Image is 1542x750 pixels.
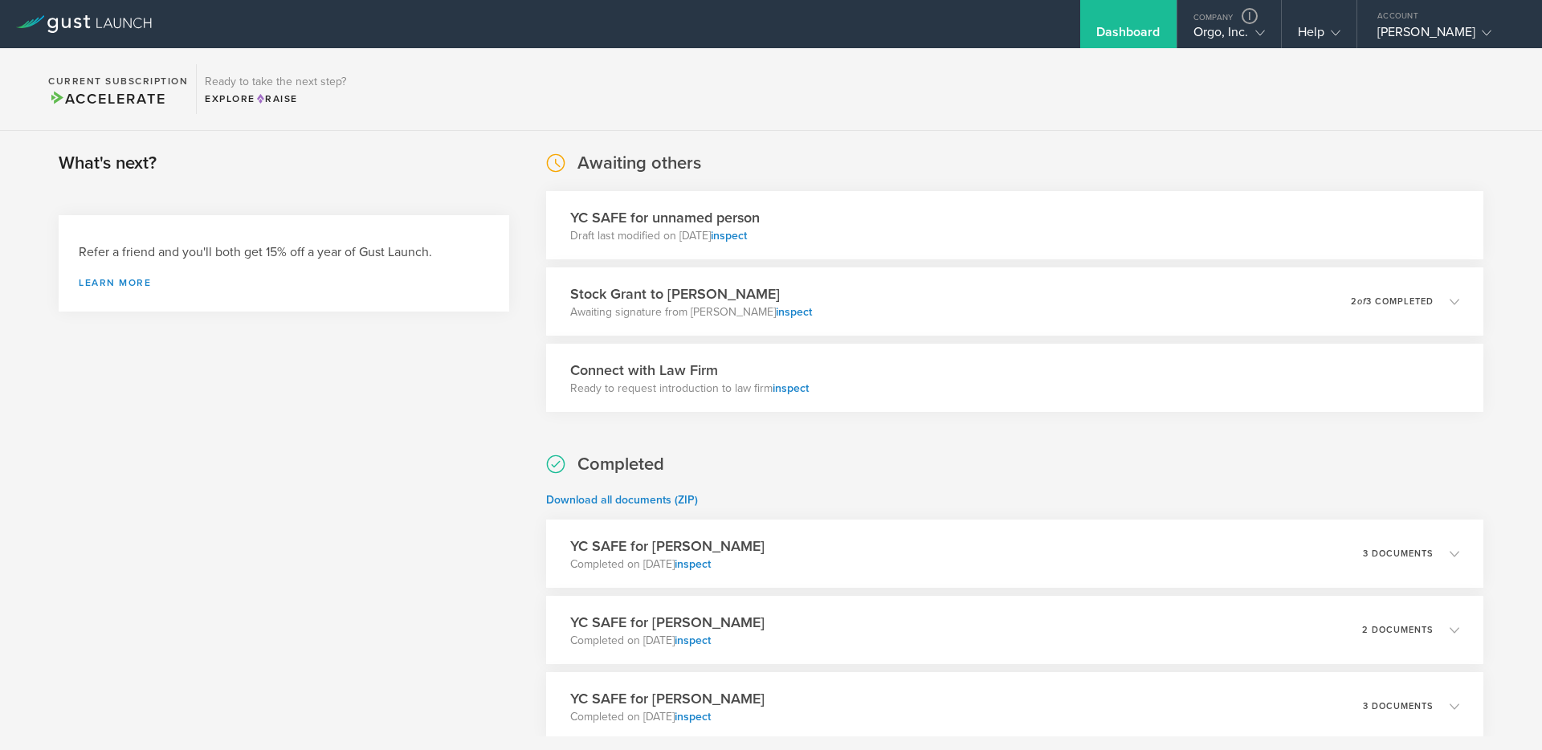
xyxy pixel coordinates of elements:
[48,90,165,108] span: Accelerate
[48,76,188,86] h2: Current Subscription
[1193,24,1265,48] div: Orgo, Inc.
[570,556,765,573] p: Completed on [DATE]
[1377,24,1514,48] div: [PERSON_NAME]
[1363,549,1434,558] p: 3 documents
[1357,296,1366,307] em: of
[570,207,760,228] h3: YC SAFE for unnamed person
[79,243,489,262] h3: Refer a friend and you'll both get 15% off a year of Gust Launch.
[1363,702,1434,711] p: 3 documents
[1096,24,1161,48] div: Dashboard
[577,152,701,175] h2: Awaiting others
[255,93,298,104] span: Raise
[570,228,760,244] p: Draft last modified on [DATE]
[570,633,765,649] p: Completed on [DATE]
[1298,24,1340,48] div: Help
[196,64,354,114] div: Ready to take the next step?ExploreRaise
[570,360,809,381] h3: Connect with Law Firm
[59,152,157,175] h2: What's next?
[570,283,812,304] h3: Stock Grant to [PERSON_NAME]
[570,709,765,725] p: Completed on [DATE]
[711,229,747,243] a: inspect
[675,710,711,724] a: inspect
[570,612,765,633] h3: YC SAFE for [PERSON_NAME]
[675,634,711,647] a: inspect
[1362,626,1434,634] p: 2 documents
[675,557,711,571] a: inspect
[1351,297,1434,306] p: 2 3 completed
[776,305,812,319] a: inspect
[570,536,765,556] h3: YC SAFE for [PERSON_NAME]
[570,304,812,320] p: Awaiting signature from [PERSON_NAME]
[79,278,489,287] a: Learn more
[546,493,698,507] a: Download all documents (ZIP)
[570,688,765,709] h3: YC SAFE for [PERSON_NAME]
[577,453,664,476] h2: Completed
[570,381,809,397] p: Ready to request introduction to law firm
[205,76,346,88] h3: Ready to take the next step?
[205,92,346,106] div: Explore
[773,381,809,395] a: inspect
